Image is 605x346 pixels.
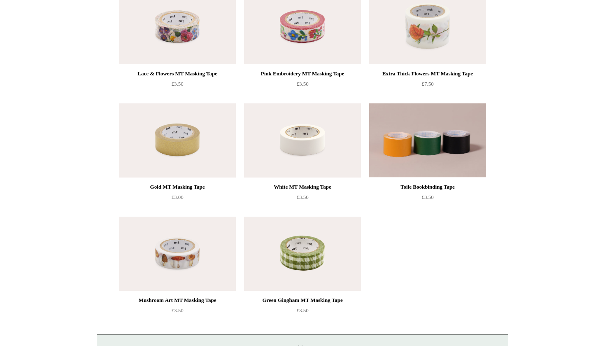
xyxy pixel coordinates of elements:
[171,307,183,313] span: £3.50
[244,103,361,178] img: White MT Masking Tape
[119,217,236,291] a: Mushroom Art MT Masking Tape Mushroom Art MT Masking Tape
[171,194,183,200] span: £3.00
[244,69,361,103] a: Pink Embroidery MT Masking Tape £3.50
[246,69,359,79] div: Pink Embroidery MT Masking Tape
[296,307,308,313] span: £3.50
[246,182,359,192] div: White MT Masking Tape
[244,217,361,291] img: Green Gingham MT Masking Tape
[369,103,486,178] a: Toile Bookbinding Tape Toile Bookbinding Tape
[121,69,234,79] div: Lace & Flowers MT Masking Tape
[369,182,486,216] a: Toile Bookbinding Tape £3.50
[371,69,484,79] div: Extra Thick Flowers MT Masking Tape
[121,182,234,192] div: Gold MT Masking Tape
[119,103,236,178] a: Gold MT Masking Tape Gold MT Masking Tape
[119,217,236,291] img: Mushroom Art MT Masking Tape
[369,103,486,178] img: Toile Bookbinding Tape
[244,217,361,291] a: Green Gingham MT Masking Tape Green Gingham MT Masking Tape
[244,182,361,216] a: White MT Masking Tape £3.50
[119,103,236,178] img: Gold MT Masking Tape
[369,69,486,103] a: Extra Thick Flowers MT Masking Tape £7.50
[119,69,236,103] a: Lace & Flowers MT Masking Tape £3.50
[371,182,484,192] div: Toile Bookbinding Tape
[244,295,361,329] a: Green Gingham MT Masking Tape £3.50
[121,295,234,305] div: Mushroom Art MT Masking Tape
[246,295,359,305] div: Green Gingham MT Masking Tape
[244,103,361,178] a: White MT Masking Tape White MT Masking Tape
[421,194,433,200] span: £3.50
[421,81,433,87] span: £7.50
[171,81,183,87] span: £3.50
[119,295,236,329] a: Mushroom Art MT Masking Tape £3.50
[119,182,236,216] a: Gold MT Masking Tape £3.00
[296,81,308,87] span: £3.50
[296,194,308,200] span: £3.50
